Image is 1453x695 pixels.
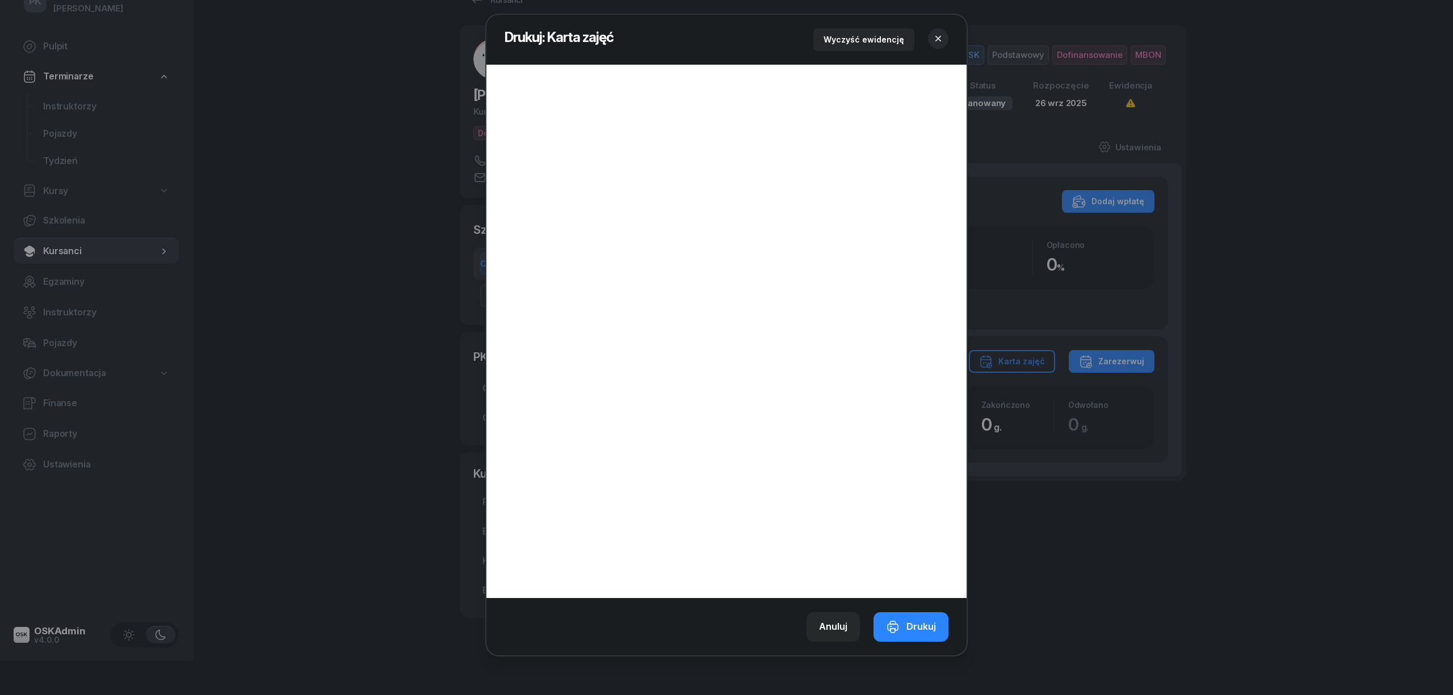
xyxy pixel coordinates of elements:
[874,612,948,642] button: Drukuj
[824,33,904,47] div: Wyczyść ewidencję
[819,620,847,634] div: Anuluj
[807,612,860,642] button: Anuluj
[505,29,614,45] span: Drukuj: Karta zajęć
[886,620,936,634] div: Drukuj
[813,28,914,51] button: Wyczyść ewidencję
